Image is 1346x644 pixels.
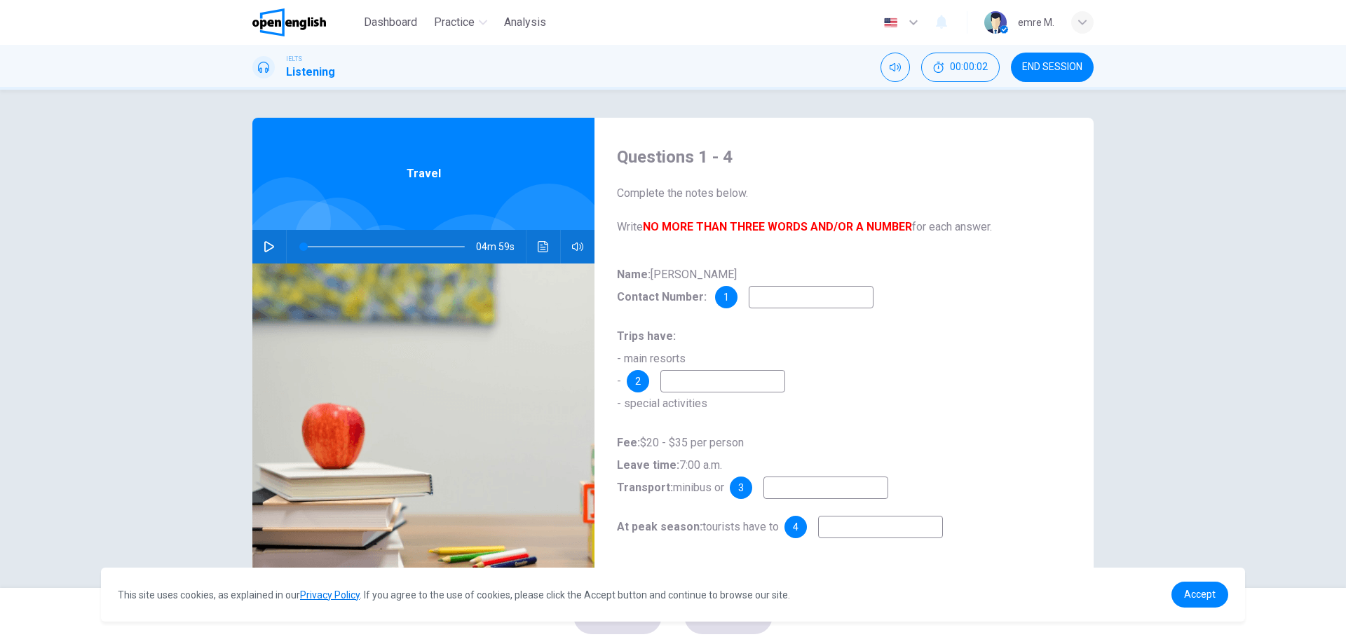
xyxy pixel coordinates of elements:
[617,520,702,533] b: At peak season:
[434,14,475,31] span: Practice
[101,568,1245,622] div: cookieconsent
[617,436,640,449] b: Fee:
[1184,589,1216,600] span: Accept
[617,458,679,472] b: Leave time:
[498,10,552,35] button: Analysis
[617,146,1071,168] h4: Questions 1 - 4
[1171,582,1228,608] a: dismiss cookie message
[881,53,910,82] div: Mute
[300,589,360,601] a: Privacy Policy
[738,483,744,493] span: 3
[617,329,686,388] span: - main resorts -
[635,376,641,386] span: 2
[252,8,326,36] img: OpenEnglish logo
[617,185,1071,235] span: Complete the notes below. Write for each answer.
[1018,14,1054,31] div: emre M.
[407,165,441,182] span: Travel
[617,397,707,410] span: - special activities
[286,64,335,81] h1: Listening
[617,268,651,281] b: Name:
[617,436,744,494] span: $20 - $35 per person 7:00 a.m. minibus or
[617,268,737,303] span: [PERSON_NAME]
[617,481,673,494] b: Transport:
[617,329,676,343] b: Trips have:
[1022,62,1082,73] span: END SESSION
[617,520,779,533] span: tourists have to
[643,220,912,233] b: NO MORE THAN THREE WORDS AND/OR A NUMBER
[882,18,899,28] img: en
[921,53,1000,82] div: Hide
[532,230,555,263] button: Click to see the audio transcription
[950,62,988,73] span: 00:00:02
[504,14,546,31] span: Analysis
[252,263,594,605] img: Travel
[364,14,417,31] span: Dashboard
[252,8,358,36] a: OpenEnglish logo
[286,54,302,64] span: IELTS
[428,10,493,35] button: Practice
[984,11,1007,34] img: Profile picture
[118,589,790,601] span: This site uses cookies, as explained in our . If you agree to the use of cookies, please click th...
[793,522,798,532] span: 4
[723,292,729,302] span: 1
[476,230,526,263] span: 04m 59s
[1011,53,1094,82] button: END SESSION
[358,10,423,35] button: Dashboard
[617,290,707,303] b: Contact Number:
[921,53,1000,82] button: 00:00:02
